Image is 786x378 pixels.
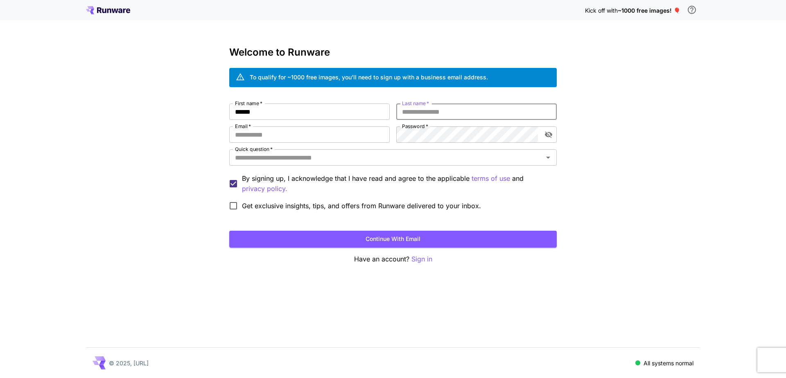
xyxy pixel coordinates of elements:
[402,123,428,130] label: Password
[472,173,510,184] p: terms of use
[229,231,557,248] button: Continue with email
[644,359,693,367] p: All systems normal
[242,184,287,194] button: By signing up, I acknowledge that I have read and agree to the applicable terms of use and
[229,47,557,58] h3: Welcome to Runware
[411,254,432,264] button: Sign in
[235,146,273,153] label: Quick question
[242,184,287,194] p: privacy policy.
[242,173,550,194] p: By signing up, I acknowledge that I have read and agree to the applicable and
[242,201,481,211] span: Get exclusive insights, tips, and offers from Runware delivered to your inbox.
[472,173,510,184] button: By signing up, I acknowledge that I have read and agree to the applicable and privacy policy.
[402,100,429,107] label: Last name
[585,7,618,14] span: Kick off with
[235,123,251,130] label: Email
[541,127,556,142] button: toggle password visibility
[235,100,262,107] label: First name
[229,254,557,264] p: Have an account?
[684,2,700,18] button: In order to qualify for free credit, you need to sign up with a business email address and click ...
[618,7,680,14] span: ~1000 free images! 🎈
[542,152,554,163] button: Open
[109,359,149,367] p: © 2025, [URL]
[250,73,488,81] div: To qualify for ~1000 free images, you’ll need to sign up with a business email address.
